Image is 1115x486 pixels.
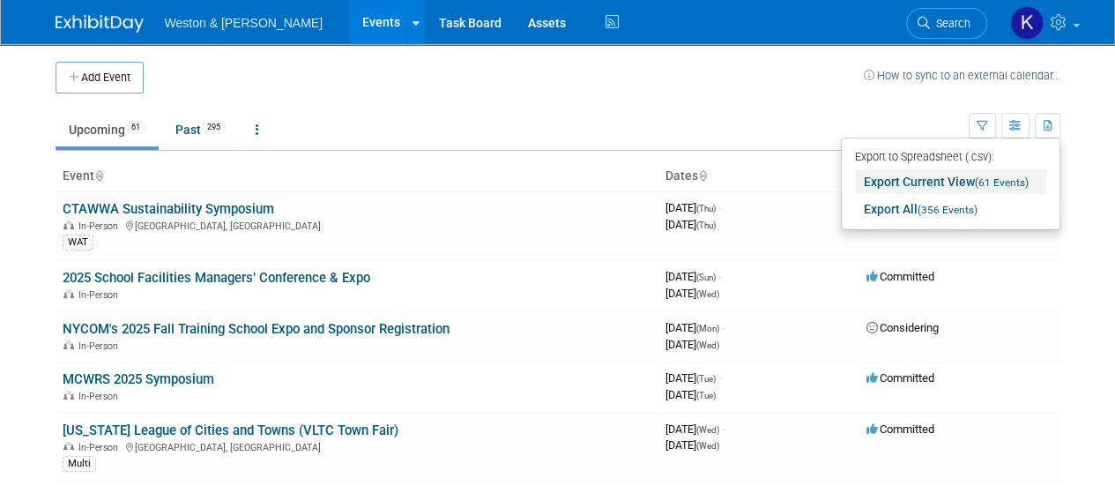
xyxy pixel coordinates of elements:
[722,321,725,334] span: -
[94,168,103,183] a: Sort by Event Name
[698,168,707,183] a: Sort by Start Date
[78,340,123,352] span: In-Person
[1010,6,1044,40] img: Kimberly Plourde
[665,287,719,300] span: [DATE]
[56,161,658,191] th: Event
[696,204,716,213] span: (Thu)
[78,289,123,301] span: In-Person
[63,201,274,217] a: CTAWWA Sustainability Symposium
[63,270,370,286] a: 2025 School Facilities Managers’ Conference & Expo
[63,235,93,250] div: WAT
[866,270,934,283] span: Committed
[78,221,123,232] span: In-Person
[56,15,144,33] img: ExhibitDay
[63,340,74,349] img: In-Person Event
[126,121,145,134] span: 61
[718,201,721,214] span: -
[63,442,74,451] img: In-Person Event
[696,273,716,282] span: (Sun)
[975,176,1029,189] span: (61 Events)
[63,218,651,232] div: [GEOGRAPHIC_DATA], [GEOGRAPHIC_DATA]
[696,324,719,333] span: (Mon)
[78,442,123,453] span: In-Person
[63,289,74,298] img: In-Person Event
[866,371,934,385] span: Committed
[918,204,977,216] span: (356 Events)
[202,121,226,134] span: 295
[665,422,725,436] span: [DATE]
[696,374,716,384] span: (Tue)
[665,201,721,214] span: [DATE]
[696,289,719,299] span: (Wed)
[63,456,96,472] div: Multi
[718,270,721,283] span: -
[855,169,1046,194] a: Export Current View(61 Events)
[165,16,323,30] span: Weston & [PERSON_NAME]
[906,8,987,39] a: Search
[63,391,74,400] img: In-Person Event
[718,371,721,385] span: -
[665,321,725,334] span: [DATE]
[855,197,1046,221] a: Export All(356 Events)
[696,221,716,230] span: (Thu)
[665,338,719,351] span: [DATE]
[162,113,239,146] a: Past295
[658,161,859,191] th: Dates
[722,422,725,436] span: -
[665,371,721,385] span: [DATE]
[866,422,934,436] span: Committed
[665,438,719,452] span: [DATE]
[696,441,719,451] span: (Wed)
[56,113,159,146] a: Upcoming61
[696,340,719,350] span: (Wed)
[665,218,716,231] span: [DATE]
[855,145,1046,167] div: Export to Spreadsheet (.csv):
[665,388,716,401] span: [DATE]
[63,221,74,229] img: In-Person Event
[63,371,214,387] a: MCWRS 2025 Symposium
[696,425,719,435] span: (Wed)
[63,439,651,453] div: [GEOGRAPHIC_DATA], [GEOGRAPHIC_DATA]
[63,422,398,438] a: [US_STATE] League of Cities and Towns (VLTC Town Fair)
[864,69,1060,82] a: How to sync to an external calendar...
[866,321,939,334] span: Considering
[696,391,716,400] span: (Tue)
[78,391,123,402] span: In-Person
[56,62,144,93] button: Add Event
[665,270,721,283] span: [DATE]
[930,17,970,30] span: Search
[63,321,450,337] a: NYCOM's 2025 Fall Training School Expo and Sponsor Registration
